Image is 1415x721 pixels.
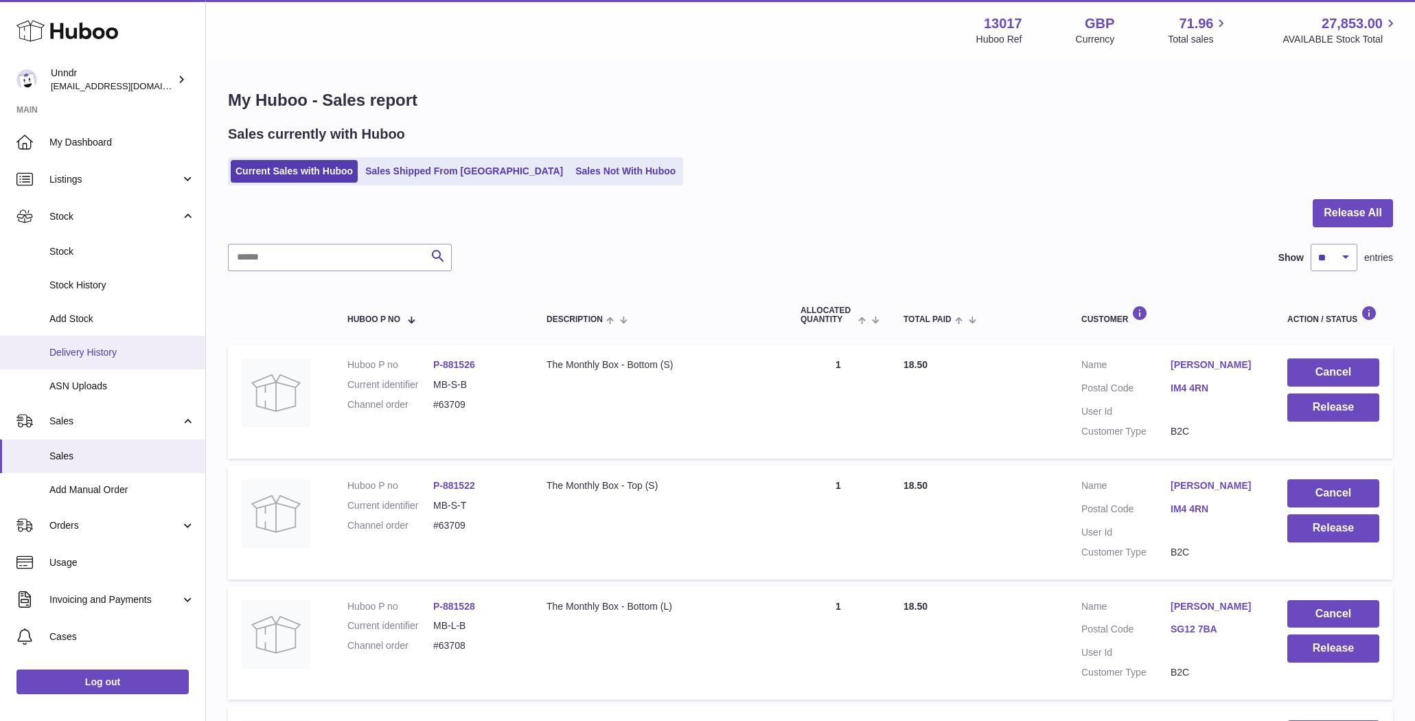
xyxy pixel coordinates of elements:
[1287,393,1379,422] button: Release
[1081,358,1171,375] dt: Name
[433,639,519,652] dd: #63708
[1171,382,1260,395] a: IM4 4RN
[433,619,519,632] dd: MB-L-B
[49,173,181,186] span: Listings
[787,466,890,580] td: 1
[433,480,475,491] a: P-881522
[49,136,195,149] span: My Dashboard
[49,483,195,496] span: Add Manual Order
[1179,14,1213,33] span: 71.96
[242,479,310,548] img: no-photo.jpg
[1081,479,1171,496] dt: Name
[904,601,928,612] span: 18.50
[228,89,1393,111] h1: My Huboo - Sales report
[51,80,202,91] span: [EMAIL_ADDRESS][DOMAIN_NAME]
[49,346,195,359] span: Delivery History
[1081,666,1171,679] dt: Customer Type
[1171,425,1260,438] dd: B2C
[1081,546,1171,559] dt: Customer Type
[1168,14,1229,46] a: 71.96 Total sales
[787,586,890,700] td: 1
[547,358,773,371] div: The Monthly Box - Bottom (S)
[49,519,181,532] span: Orders
[49,415,181,428] span: Sales
[904,480,928,491] span: 18.50
[904,315,952,324] span: Total paid
[547,600,773,613] div: The Monthly Box - Bottom (L)
[1171,479,1260,492] a: [PERSON_NAME]
[1287,479,1379,507] button: Cancel
[1085,14,1114,33] strong: GBP
[231,160,358,183] a: Current Sales with Huboo
[49,312,195,325] span: Add Stock
[547,315,603,324] span: Description
[49,210,181,223] span: Stock
[1081,623,1171,639] dt: Postal Code
[1081,306,1260,324] div: Customer
[347,619,433,632] dt: Current identifier
[984,14,1022,33] strong: 13017
[49,450,195,463] span: Sales
[1081,646,1171,659] dt: User Id
[1081,526,1171,539] dt: User Id
[49,279,195,292] span: Stock History
[16,69,37,90] img: sofiapanwar@gmail.com
[1171,503,1260,516] a: IM4 4RN
[51,67,174,93] div: Unndr
[433,499,519,512] dd: MB-S-T
[1287,514,1379,542] button: Release
[1171,358,1260,371] a: [PERSON_NAME]
[904,359,928,370] span: 18.50
[433,519,519,532] dd: #63709
[1282,33,1399,46] span: AVAILABLE Stock Total
[16,669,189,694] a: Log out
[347,639,433,652] dt: Channel order
[228,125,405,144] h2: Sales currently with Huboo
[347,600,433,613] dt: Huboo P no
[1313,199,1393,227] button: Release All
[433,359,475,370] a: P-881526
[49,630,195,643] span: Cases
[1282,14,1399,46] a: 27,853.00 AVAILABLE Stock Total
[1287,634,1379,663] button: Release
[1081,600,1171,617] dt: Name
[1081,425,1171,438] dt: Customer Type
[49,380,195,393] span: ASN Uploads
[571,160,680,183] a: Sales Not With Huboo
[1076,33,1115,46] div: Currency
[1171,600,1260,613] a: [PERSON_NAME]
[49,593,181,606] span: Invoicing and Payments
[1081,405,1171,418] dt: User Id
[1171,666,1260,679] dd: B2C
[547,479,773,492] div: The Monthly Box - Top (S)
[347,499,433,512] dt: Current identifier
[433,601,475,612] a: P-881528
[801,306,855,324] span: ALLOCATED Quantity
[242,358,310,427] img: no-photo.jpg
[1171,623,1260,636] a: SG12 7BA
[347,378,433,391] dt: Current identifier
[1081,503,1171,519] dt: Postal Code
[1287,358,1379,387] button: Cancel
[1081,382,1171,398] dt: Postal Code
[433,378,519,391] dd: MB-S-B
[347,315,400,324] span: Huboo P no
[787,345,890,459] td: 1
[1287,600,1379,628] button: Cancel
[1168,33,1229,46] span: Total sales
[360,160,568,183] a: Sales Shipped From [GEOGRAPHIC_DATA]
[49,245,195,258] span: Stock
[347,479,433,492] dt: Huboo P no
[1364,251,1393,264] span: entries
[242,600,310,669] img: no-photo.jpg
[1322,14,1383,33] span: 27,853.00
[49,556,195,569] span: Usage
[347,398,433,411] dt: Channel order
[347,358,433,371] dt: Huboo P no
[1171,546,1260,559] dd: B2C
[976,33,1022,46] div: Huboo Ref
[1278,251,1304,264] label: Show
[433,398,519,411] dd: #63709
[347,519,433,532] dt: Channel order
[1287,306,1379,324] div: Action / Status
